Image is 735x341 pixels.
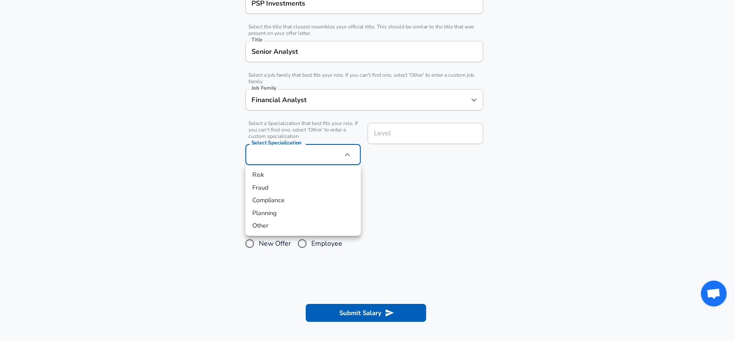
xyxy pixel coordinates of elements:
[245,194,361,207] li: Compliance
[245,219,361,232] li: Other
[245,207,361,220] li: Planning
[245,169,361,181] li: Risk
[245,181,361,194] li: Fraud
[701,281,727,307] div: Open chat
